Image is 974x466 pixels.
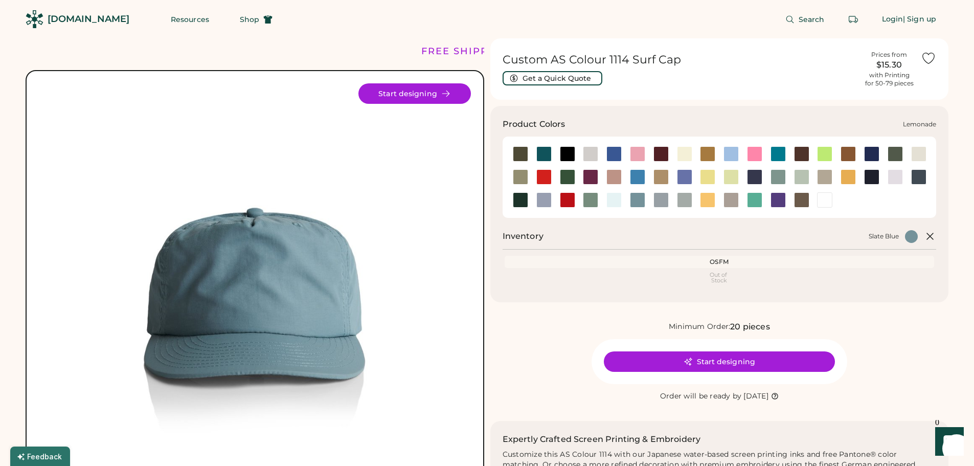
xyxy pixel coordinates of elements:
div: Out of Stock [507,272,933,283]
button: Resources [158,9,221,30]
button: Shop [228,9,285,30]
div: FREE SHIPPING [421,45,509,58]
button: Get a Quick Quote [503,71,602,85]
div: $15.30 [864,59,915,71]
h2: Inventory [503,230,543,242]
div: with Printing for 50-79 pieces [865,71,914,87]
button: Search [773,9,837,30]
img: Rendered Logo - Screens [26,10,43,28]
div: 20 pieces [730,321,769,333]
span: Shop [240,16,259,23]
div: OSFM [507,258,933,266]
button: Start designing [604,351,835,372]
div: Lemonade [903,120,936,128]
div: Prices from [871,51,907,59]
h2: Expertly Crafted Screen Printing & Embroidery [503,433,701,446]
div: Order will be ready by [660,391,742,402]
h1: Custom AS Colour 1114 Surf Cap [503,53,858,67]
div: Minimum Order: [669,322,731,332]
div: Slate Blue [869,232,899,240]
div: | Sign up [903,14,936,25]
iframe: Front Chat [925,420,969,464]
button: Retrieve an order [843,9,864,30]
h3: Product Colors [503,118,565,130]
div: Login [882,14,903,25]
div: [DOMAIN_NAME] [48,13,129,26]
span: Search [799,16,825,23]
button: Start designing [358,83,471,104]
div: [DATE] [743,391,768,402]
